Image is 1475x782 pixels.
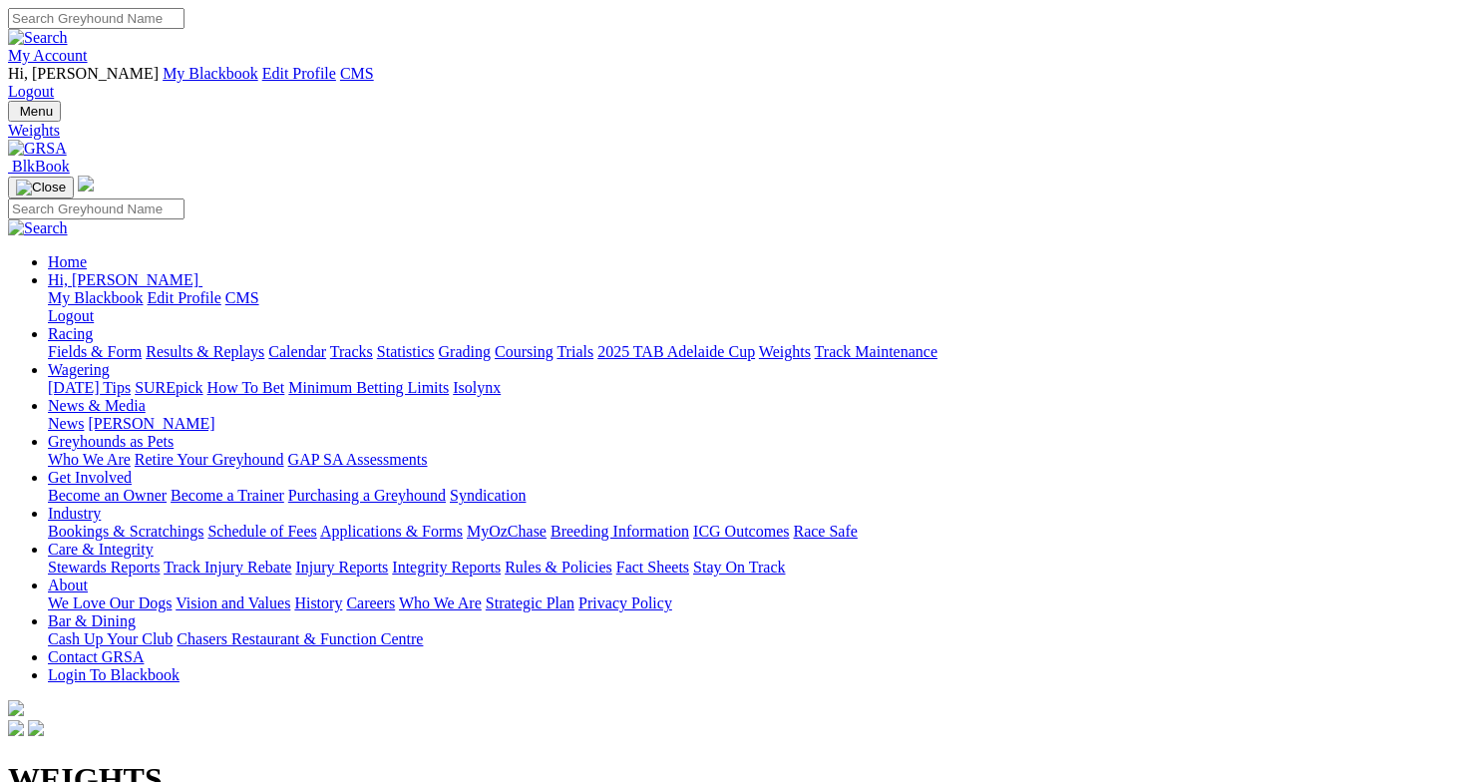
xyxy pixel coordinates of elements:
[48,612,136,629] a: Bar & Dining
[48,666,180,683] a: Login To Blackbook
[48,397,146,414] a: News & Media
[48,361,110,378] a: Wagering
[8,122,1467,140] a: Weights
[48,487,1467,505] div: Get Involved
[346,594,395,611] a: Careers
[48,325,93,342] a: Racing
[48,451,131,468] a: Who We Are
[8,83,54,100] a: Logout
[288,379,449,396] a: Minimum Betting Limits
[48,630,1467,648] div: Bar & Dining
[8,177,74,198] button: Toggle navigation
[616,559,689,576] a: Fact Sheets
[135,451,284,468] a: Retire Your Greyhound
[48,594,172,611] a: We Love Our Dogs
[288,487,446,504] a: Purchasing a Greyhound
[578,594,672,611] a: Privacy Policy
[8,700,24,716] img: logo-grsa-white.png
[8,198,184,219] input: Search
[8,219,68,237] img: Search
[48,523,203,540] a: Bookings & Scratchings
[693,523,789,540] a: ICG Outcomes
[48,523,1467,541] div: Industry
[48,559,1467,577] div: Care & Integrity
[467,523,547,540] a: MyOzChase
[439,343,491,360] a: Grading
[453,379,501,396] a: Isolynx
[8,29,68,47] img: Search
[171,487,284,504] a: Become a Trainer
[163,65,258,82] a: My Blackbook
[48,343,1467,361] div: Racing
[48,271,198,288] span: Hi, [PERSON_NAME]
[48,451,1467,469] div: Greyhounds as Pets
[8,101,61,122] button: Toggle navigation
[8,158,70,175] a: BlkBook
[392,559,501,576] a: Integrity Reports
[556,343,593,360] a: Trials
[48,343,142,360] a: Fields & Form
[48,541,154,558] a: Care & Integrity
[48,469,132,486] a: Get Involved
[551,523,689,540] a: Breeding Information
[12,158,70,175] span: BlkBook
[693,559,785,576] a: Stay On Track
[8,65,1467,101] div: My Account
[48,379,131,396] a: [DATE] Tips
[177,630,423,647] a: Chasers Restaurant & Function Centre
[78,176,94,192] img: logo-grsa-white.png
[88,415,214,432] a: [PERSON_NAME]
[48,487,167,504] a: Become an Owner
[48,253,87,270] a: Home
[48,271,202,288] a: Hi, [PERSON_NAME]
[495,343,553,360] a: Coursing
[597,343,755,360] a: 2025 TAB Adelaide Cup
[146,343,264,360] a: Results & Replays
[28,720,44,736] img: twitter.svg
[48,594,1467,612] div: About
[48,289,1467,325] div: Hi, [PERSON_NAME]
[295,559,388,576] a: Injury Reports
[48,289,144,306] a: My Blackbook
[268,343,326,360] a: Calendar
[164,559,291,576] a: Track Injury Rebate
[399,594,482,611] a: Who We Are
[48,505,101,522] a: Industry
[48,559,160,576] a: Stewards Reports
[8,65,159,82] span: Hi, [PERSON_NAME]
[48,433,174,450] a: Greyhounds as Pets
[8,140,67,158] img: GRSA
[48,630,173,647] a: Cash Up Your Club
[8,720,24,736] img: facebook.svg
[225,289,259,306] a: CMS
[793,523,857,540] a: Race Safe
[486,594,574,611] a: Strategic Plan
[815,343,937,360] a: Track Maintenance
[148,289,221,306] a: Edit Profile
[20,104,53,119] span: Menu
[759,343,811,360] a: Weights
[16,180,66,195] img: Close
[176,594,290,611] a: Vision and Values
[450,487,526,504] a: Syndication
[8,8,184,29] input: Search
[48,307,94,324] a: Logout
[330,343,373,360] a: Tracks
[207,523,316,540] a: Schedule of Fees
[340,65,374,82] a: CMS
[262,65,336,82] a: Edit Profile
[377,343,435,360] a: Statistics
[48,577,88,593] a: About
[48,648,144,665] a: Contact GRSA
[207,379,285,396] a: How To Bet
[48,415,84,432] a: News
[288,451,428,468] a: GAP SA Assessments
[48,379,1467,397] div: Wagering
[135,379,202,396] a: SUREpick
[320,523,463,540] a: Applications & Forms
[8,47,88,64] a: My Account
[294,594,342,611] a: History
[48,415,1467,433] div: News & Media
[505,559,612,576] a: Rules & Policies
